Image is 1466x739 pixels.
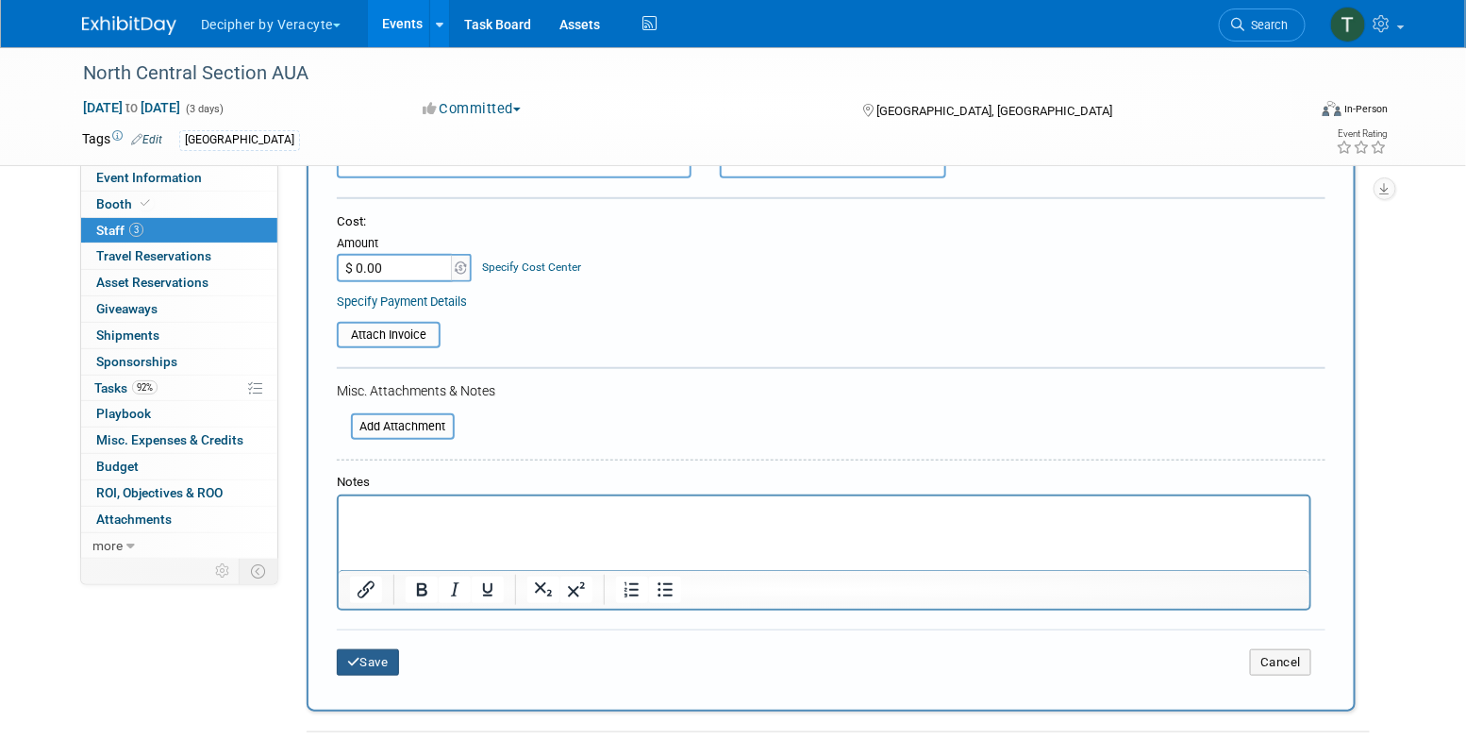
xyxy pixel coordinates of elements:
[81,533,277,559] a: more
[81,480,277,506] a: ROI, Objectives & ROO
[96,248,211,263] span: Travel Reservations
[96,328,159,343] span: Shipments
[337,474,1311,492] div: Notes
[339,496,1309,570] iframe: Rich Text Area
[96,485,223,500] span: ROI, Objectives & ROO
[1244,18,1288,32] span: Search
[94,380,158,395] span: Tasks
[81,349,277,375] a: Sponsorships
[406,577,438,603] button: Bold
[649,577,681,603] button: Bullet list
[337,381,1325,400] div: Misc. Attachments & Notes
[132,380,158,395] span: 92%
[141,198,150,209] i: Booth reservation complete
[1330,7,1366,42] img: Tony Alvarado
[1344,102,1389,116] div: In-Person
[96,432,243,447] span: Misc. Expenses & Credits
[82,129,162,151] td: Tags
[1219,8,1306,42] a: Search
[81,428,277,453] a: Misc. Expenses & Credits
[82,16,176,35] img: ExhibitDay
[337,235,474,254] div: Amount
[96,275,208,290] span: Asset Reservations
[184,103,224,115] span: (3 days)
[416,99,528,119] button: Committed
[81,218,277,244] a: Staff3
[472,577,504,603] button: Underline
[96,459,139,474] span: Budget
[1250,649,1311,676] button: Cancel
[96,170,202,185] span: Event Information
[527,577,559,603] button: Subscript
[81,454,277,479] a: Budget
[96,301,158,316] span: Giveaways
[240,559,278,583] td: Toggle Event Tabs
[616,577,648,603] button: Numbered list
[350,577,382,603] button: Insert/edit link
[81,376,277,401] a: Tasks92%
[876,104,1112,118] span: [GEOGRAPHIC_DATA], [GEOGRAPHIC_DATA]
[96,512,172,527] span: Attachments
[337,649,399,676] button: Save
[81,165,277,191] a: Event Information
[81,401,277,427] a: Playbook
[81,296,277,322] a: Giveaways
[81,323,277,348] a: Shipments
[81,507,277,532] a: Attachments
[81,244,277,269] a: Travel Reservations
[207,559,240,583] td: Personalize Event Tab Strip
[81,192,277,217] a: Booth
[123,100,141,115] span: to
[96,223,143,238] span: Staff
[82,99,181,116] span: [DATE] [DATE]
[92,538,123,553] span: more
[96,196,154,211] span: Booth
[81,270,277,295] a: Asset Reservations
[1194,98,1389,126] div: Event Format
[131,133,162,146] a: Edit
[129,223,143,237] span: 3
[96,406,151,421] span: Playbook
[337,213,1325,231] div: Cost:
[1337,129,1388,139] div: Event Rating
[439,577,471,603] button: Italic
[1323,101,1341,116] img: Format-Inperson.png
[483,260,582,274] a: Specify Cost Center
[337,294,467,309] a: Specify Payment Details
[76,57,1277,91] div: North Central Section AUA
[179,130,300,150] div: [GEOGRAPHIC_DATA]
[96,354,177,369] span: Sponsorships
[560,577,592,603] button: Superscript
